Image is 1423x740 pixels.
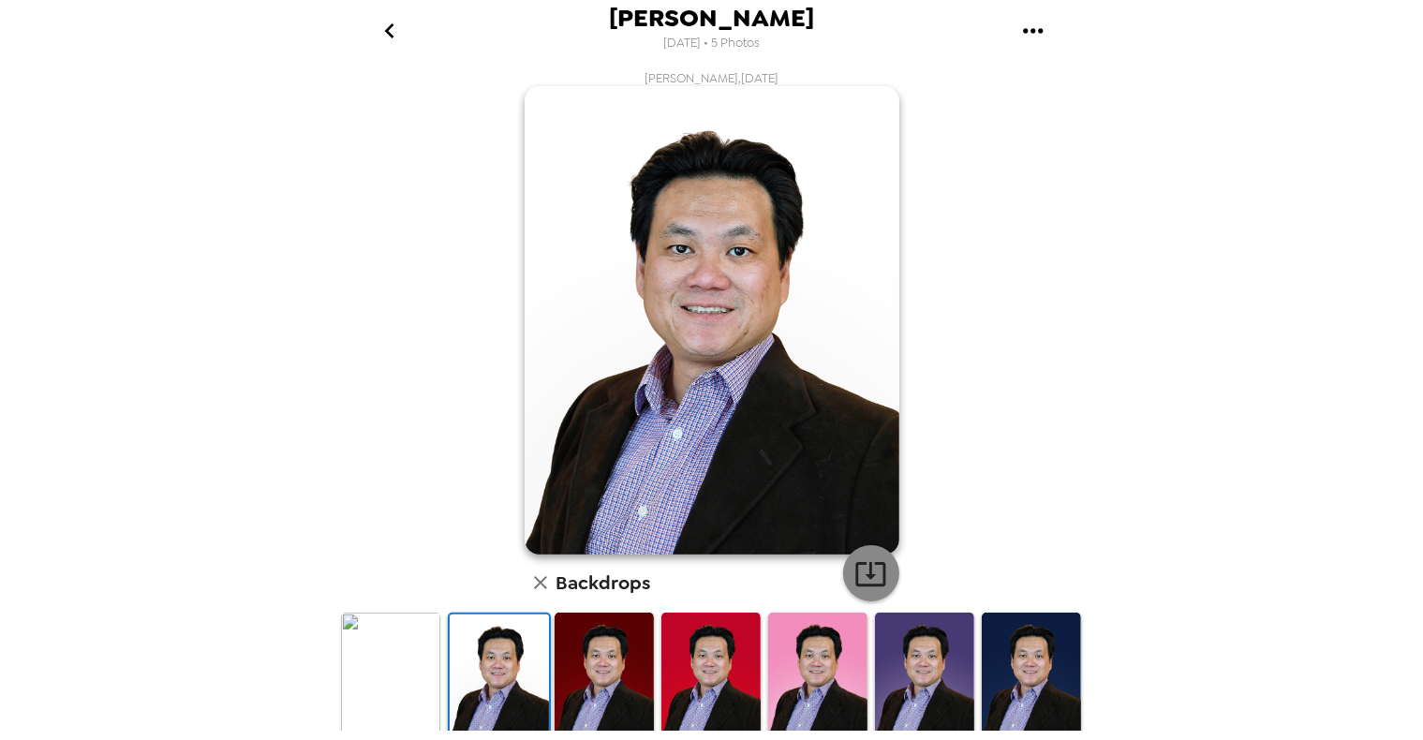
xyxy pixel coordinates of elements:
[663,31,760,56] span: [DATE] • 5 Photos
[341,613,440,737] img: Original
[525,86,899,555] img: user
[609,6,814,31] span: [PERSON_NAME]
[556,568,651,598] h6: Backdrops
[645,70,778,86] span: [PERSON_NAME] , [DATE]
